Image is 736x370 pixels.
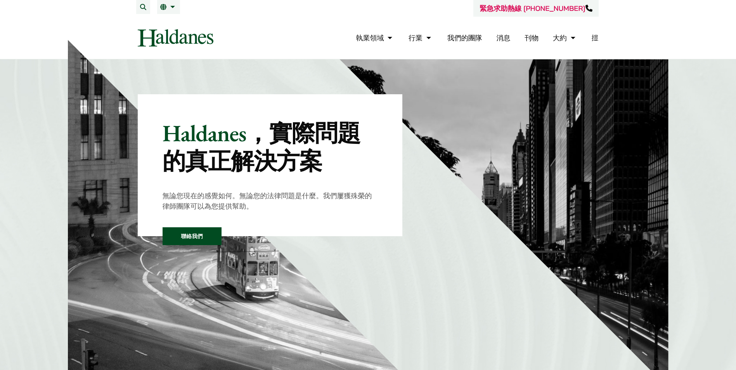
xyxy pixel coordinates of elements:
[480,4,592,13] a: 緊急求助熱線 [PHONE_NUMBER]
[447,33,482,42] a: 我們的團隊
[525,33,539,42] a: 刊物
[480,4,585,13] font: 緊急求助熱線 [PHONE_NUMBER]
[160,4,177,10] a: CN
[163,227,222,245] a: 聯絡我們
[592,33,599,42] a: 㨟
[163,118,360,176] mark: ，實際問題的真正解決方案
[553,33,577,42] a: 大約
[138,29,213,47] img: Haldanes 的標誌
[356,33,394,42] a: 執業領域
[409,33,433,42] a: 行業
[496,33,510,42] a: 消息
[163,190,378,211] p: 無論您現在的感覺如何。無論您的法律問題是什麼。我們屢獲殊榮的律師團隊可以為您提供幫助。
[163,119,378,175] p: Haldanes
